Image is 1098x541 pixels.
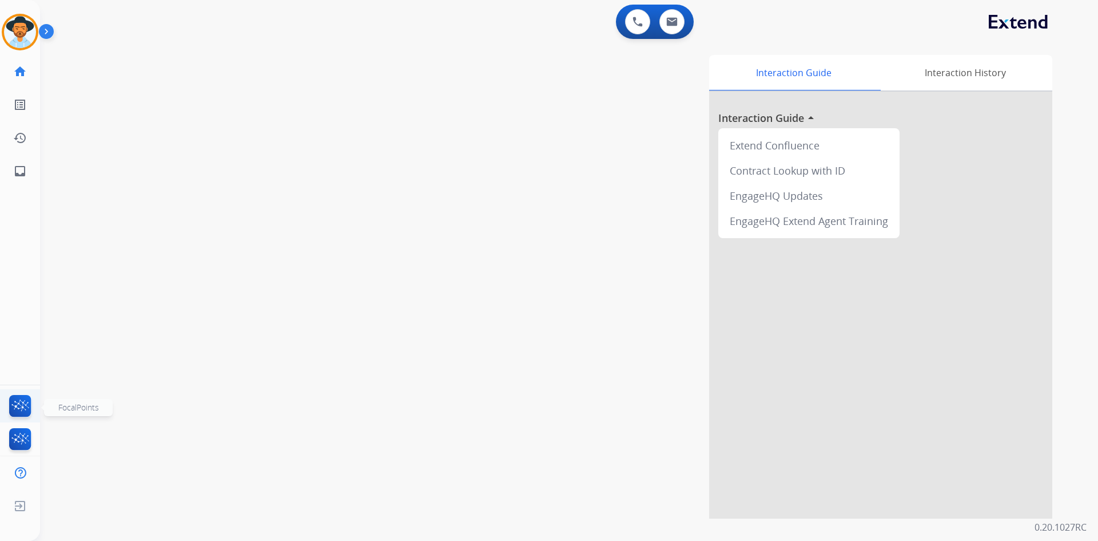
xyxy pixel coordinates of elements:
[58,402,99,413] span: FocalPoints
[878,55,1052,90] div: Interaction History
[723,158,895,183] div: Contract Lookup with ID
[723,133,895,158] div: Extend Confluence
[13,164,27,178] mat-icon: inbox
[13,131,27,145] mat-icon: history
[13,98,27,112] mat-icon: list_alt
[709,55,878,90] div: Interaction Guide
[723,208,895,234] div: EngageHQ Extend Agent Training
[4,16,36,48] img: avatar
[13,65,27,78] mat-icon: home
[1035,520,1087,534] p: 0.20.1027RC
[723,183,895,208] div: EngageHQ Updates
